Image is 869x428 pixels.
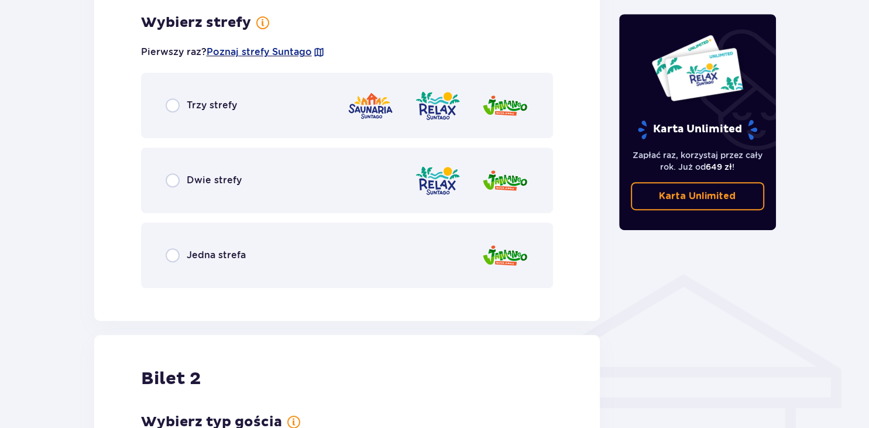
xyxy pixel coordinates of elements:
[631,182,764,210] a: Karta Unlimited
[482,164,528,197] img: Jamango
[637,119,758,140] p: Karta Unlimited
[482,239,528,272] img: Jamango
[187,174,242,187] span: Dwie strefy
[631,149,764,173] p: Zapłać raz, korzystaj przez cały rok. Już od !
[187,249,246,262] span: Jedna strefa
[347,89,394,122] img: Saunaria
[187,99,237,112] span: Trzy strefy
[141,46,325,59] p: Pierwszy raz?
[651,34,744,102] img: Dwie karty całoroczne do Suntago z napisem 'UNLIMITED RELAX', na białym tle z tropikalnymi liśćmi...
[482,89,528,122] img: Jamango
[141,14,251,32] h3: Wybierz strefy
[706,162,732,172] span: 649 zł
[207,46,312,59] a: Poznaj strefy Suntago
[414,164,461,197] img: Relax
[414,89,461,122] img: Relax
[659,190,736,203] p: Karta Unlimited
[141,368,201,390] h2: Bilet 2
